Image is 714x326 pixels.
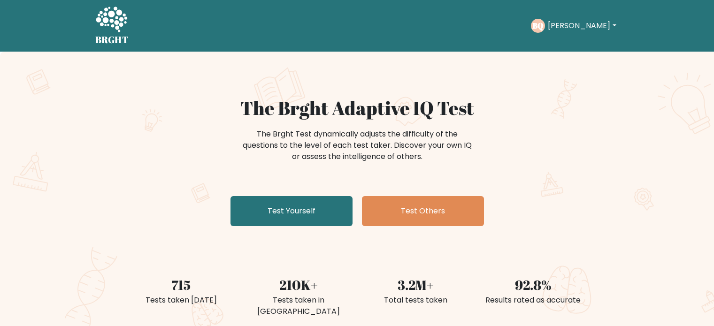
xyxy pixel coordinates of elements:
div: 210K+ [246,275,352,295]
a: Test Others [362,196,484,226]
div: 715 [128,275,234,295]
button: [PERSON_NAME] [545,20,619,32]
a: Test Yourself [230,196,353,226]
div: 3.2M+ [363,275,469,295]
div: Results rated as accurate [480,295,586,306]
h1: The Brght Adaptive IQ Test [128,97,586,119]
a: BRGHT [95,4,129,48]
div: Total tests taken [363,295,469,306]
text: BQ [532,20,544,31]
div: Tests taken [DATE] [128,295,234,306]
div: Tests taken in [GEOGRAPHIC_DATA] [246,295,352,317]
h5: BRGHT [95,34,129,45]
div: The Brght Test dynamically adjusts the difficulty of the questions to the level of each test take... [240,129,475,162]
div: 92.8% [480,275,586,295]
